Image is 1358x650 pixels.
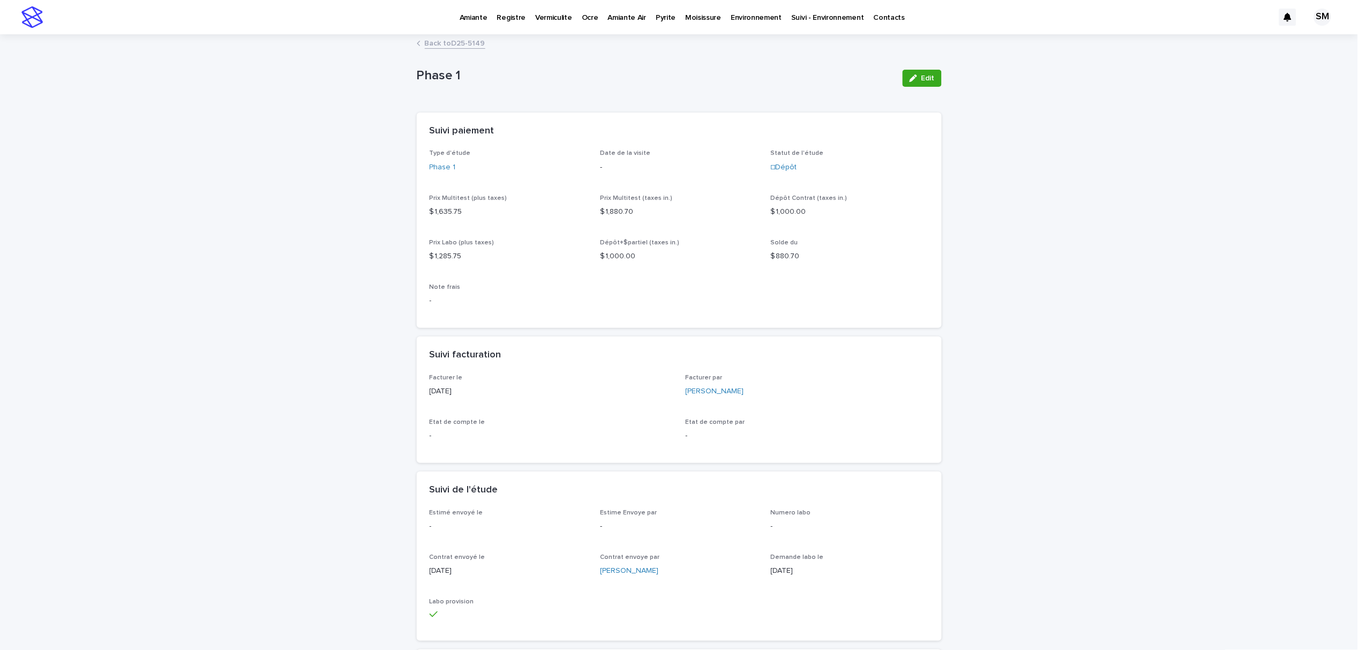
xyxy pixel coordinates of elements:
[686,375,723,381] span: Facturer par
[430,386,673,397] p: [DATE]
[600,206,758,218] p: $ 1,880.70
[600,554,659,561] span: Contrat envoye par
[600,565,658,577] a: [PERSON_NAME]
[417,68,894,84] p: Phase 1
[771,240,798,246] span: Solde du
[430,484,498,496] h2: Suivi de l'étude
[921,74,935,82] span: Edit
[771,162,797,173] a: ☐Dépôt
[430,150,471,156] span: Type d'étude
[686,430,929,442] p: -
[771,521,929,532] p: -
[771,554,824,561] span: Demande labo le
[686,386,744,397] a: [PERSON_NAME]
[430,554,485,561] span: Contrat envoyé le
[430,521,588,532] p: -
[686,419,745,425] span: Etat de compte par
[430,206,588,218] p: $ 1,635.75
[771,510,811,516] span: Numero labo
[771,565,929,577] p: [DATE]
[430,162,456,173] a: Phase 1
[21,6,43,28] img: stacker-logo-s-only.png
[600,162,758,173] p: -
[771,150,824,156] span: Statut de l'étude
[771,206,929,218] p: $ 1,000.00
[430,195,507,201] span: Prix Multitest (plus taxes)
[1314,9,1331,26] div: SM
[430,430,673,442] p: -
[430,295,929,307] p: -
[430,349,501,361] h2: Suivi facturation
[430,565,588,577] p: [DATE]
[600,251,758,262] p: $ 1,000.00
[430,599,474,605] span: Labo provision
[600,240,679,246] span: Dépôt+$partiel (taxes in.)
[600,195,672,201] span: Prix Multitest (taxes in.)
[430,251,588,262] p: $ 1,285.75
[771,195,847,201] span: Dépôt Contrat (taxes in.)
[600,150,650,156] span: Date de la visite
[600,521,758,532] p: -
[430,510,483,516] span: Estimé envoyé le
[430,284,461,290] span: Note frais
[430,419,485,425] span: Etat de compte le
[430,240,494,246] span: Prix Labo (plus taxes)
[600,510,657,516] span: Estime Envoye par
[903,70,942,87] button: Edit
[771,251,929,262] p: $ 880.70
[430,125,494,137] h2: Suivi paiement
[430,375,463,381] span: Facturer le
[425,36,485,49] a: Back toD25-5149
